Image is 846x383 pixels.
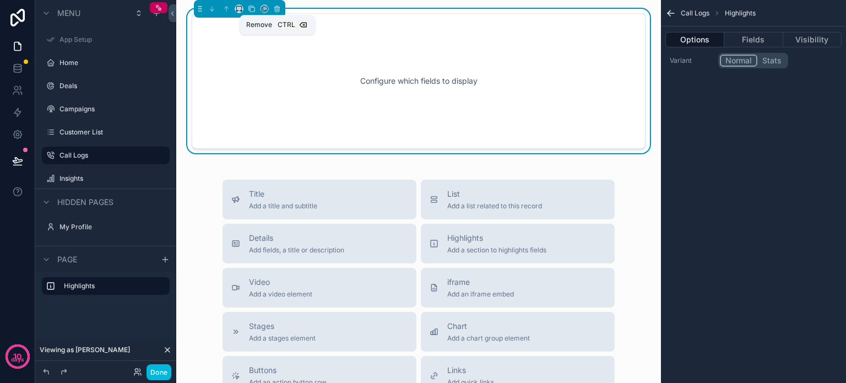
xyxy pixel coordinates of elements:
[147,364,171,380] button: Done
[447,277,514,288] span: iframe
[249,188,317,199] span: Title
[249,290,312,299] span: Add a video element
[249,246,344,255] span: Add fields, a title or description
[447,321,530,332] span: Chart
[421,312,615,352] button: ChartAdd a chart group element
[447,365,494,376] span: Links
[447,188,542,199] span: List
[447,202,542,211] span: Add a list related to this record
[59,223,163,231] label: My Profile
[421,268,615,308] button: iframeAdd an iframe embed
[447,334,530,343] span: Add a chart group element
[59,82,163,90] label: Deals
[681,9,709,18] span: Call Logs
[11,355,24,364] p: days
[670,56,714,65] label: Variant
[757,55,787,67] button: Stats
[59,174,163,183] label: Insights
[59,105,163,114] label: Campaigns
[246,20,272,29] span: Remove
[40,346,130,354] span: Viewing as [PERSON_NAME]
[421,180,615,219] button: ListAdd a list related to this record
[35,272,176,306] div: scrollable content
[210,31,627,131] div: Configure which fields to display
[276,19,296,30] span: Ctrl
[223,224,416,263] button: DetailsAdd fields, a title or description
[249,277,312,288] span: Video
[249,202,317,211] span: Add a title and subtitle
[57,8,80,19] span: Menu
[447,290,514,299] span: Add an iframe embed
[223,268,416,308] button: VideoAdd a video element
[249,334,316,343] span: Add a stages element
[223,180,416,219] button: TitleAdd a title and subtitle
[249,321,316,332] span: Stages
[720,55,757,67] button: Normal
[665,32,724,47] button: Options
[421,224,615,263] button: HighlightsAdd a section to highlights fields
[724,32,783,47] button: Fields
[783,32,842,47] button: Visibility
[59,151,163,160] label: Call Logs
[447,246,546,255] span: Add a section to highlights fields
[447,233,546,244] span: Highlights
[57,197,113,208] span: Hidden pages
[249,365,327,376] span: Buttons
[59,58,163,67] label: Home
[223,312,416,352] button: StagesAdd a stages element
[13,351,21,362] p: 10
[57,254,77,265] span: Page
[59,128,163,137] label: Customer List
[725,9,756,18] span: Highlights
[59,35,163,44] label: App Setup
[249,233,344,244] span: Details
[64,282,161,290] label: Highlights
